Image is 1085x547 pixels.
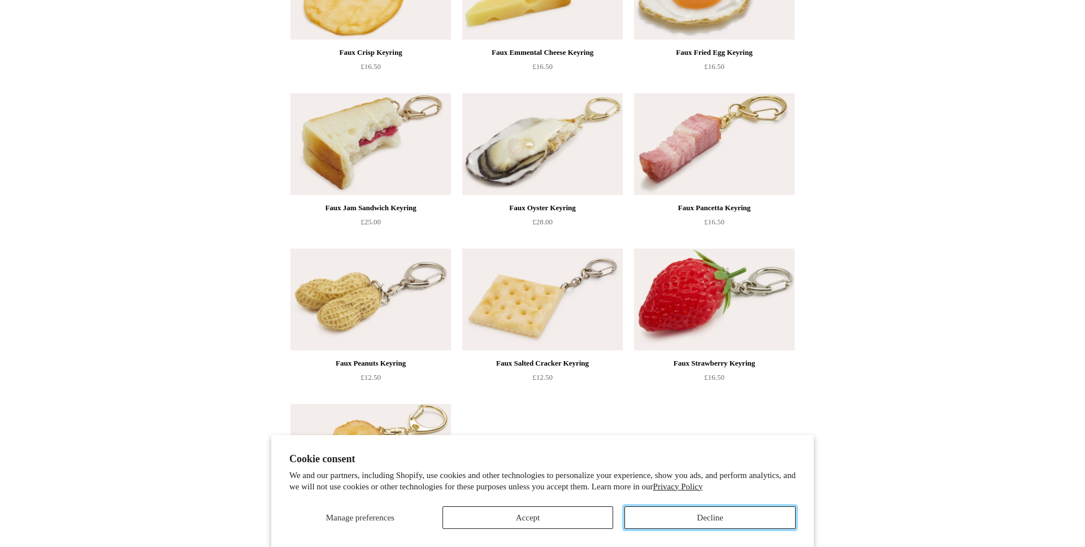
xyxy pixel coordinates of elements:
[634,46,795,92] a: Faux Fried Egg Keyring £16.50
[290,404,451,506] a: Faux Toast Keyring Faux Toast Keyring
[326,513,394,522] span: Manage preferences
[634,357,795,403] a: Faux Strawberry Keyring £16.50
[289,506,431,529] button: Manage preferences
[462,249,623,350] a: Faux Salted Cracker Keyring Faux Salted Cracker Keyring
[290,404,451,506] img: Faux Toast Keyring
[290,249,451,350] img: Faux Peanuts Keyring
[634,249,795,350] img: Faux Strawberry Keyring
[462,357,623,403] a: Faux Salted Cracker Keyring £12.50
[290,201,451,248] a: Faux Jam Sandwich Keyring £25.00
[704,373,724,381] span: £16.50
[637,357,792,370] div: Faux Strawberry Keyring
[462,201,623,248] a: Faux Oyster Keyring £28.00
[293,46,448,59] div: Faux Crisp Keyring
[289,470,796,492] p: We and our partners, including Shopify, use cookies and other technologies to personalize your ex...
[290,46,451,92] a: Faux Crisp Keyring £16.50
[293,357,448,370] div: Faux Peanuts Keyring
[653,482,703,491] a: Privacy Policy
[361,218,381,226] span: £25.00
[624,506,796,529] button: Decline
[532,62,553,71] span: £16.50
[465,201,620,215] div: Faux Oyster Keyring
[289,453,796,465] h2: Cookie consent
[637,201,792,215] div: Faux Pancetta Keyring
[462,46,623,92] a: Faux Emmental Cheese Keyring £16.50
[462,93,623,195] a: Faux Oyster Keyring Faux Oyster Keyring
[290,357,451,403] a: Faux Peanuts Keyring £12.50
[634,201,795,248] a: Faux Pancetta Keyring £16.50
[290,93,451,195] img: Faux Jam Sandwich Keyring
[442,506,614,529] button: Accept
[532,218,553,226] span: £28.00
[704,218,724,226] span: £16.50
[465,46,620,59] div: Faux Emmental Cheese Keyring
[634,93,795,195] img: Faux Pancetta Keyring
[704,62,724,71] span: £16.50
[361,62,381,71] span: £16.50
[465,357,620,370] div: Faux Salted Cracker Keyring
[290,249,451,350] a: Faux Peanuts Keyring Faux Peanuts Keyring
[532,373,553,381] span: £12.50
[637,46,792,59] div: Faux Fried Egg Keyring
[462,249,623,350] img: Faux Salted Cracker Keyring
[634,249,795,350] a: Faux Strawberry Keyring Faux Strawberry Keyring
[293,201,448,215] div: Faux Jam Sandwich Keyring
[361,373,381,381] span: £12.50
[290,93,451,195] a: Faux Jam Sandwich Keyring Faux Jam Sandwich Keyring
[462,93,623,195] img: Faux Oyster Keyring
[634,93,795,195] a: Faux Pancetta Keyring Faux Pancetta Keyring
